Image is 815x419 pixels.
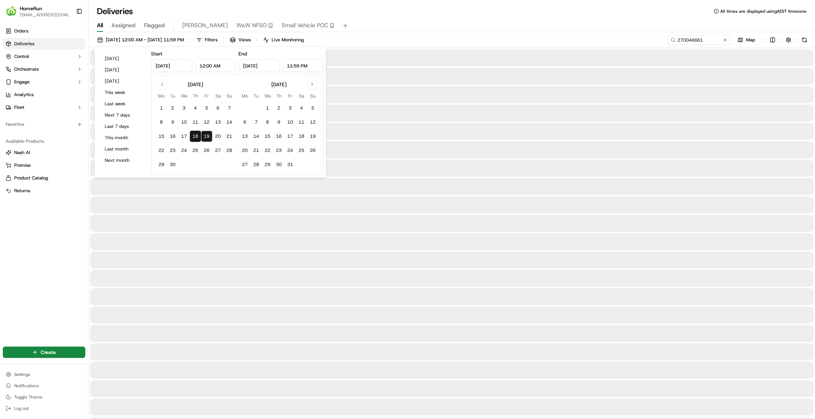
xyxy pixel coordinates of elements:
[182,21,228,30] span: [PERSON_NAME]
[720,8,807,14] span: All times are displayed using AEST timezone
[193,35,221,45] button: Filters
[178,145,190,156] button: 24
[3,403,85,413] button: Log out
[97,21,103,30] span: All
[6,149,82,156] a: Nash AI
[250,145,262,156] button: 21
[102,65,144,75] button: [DATE]
[167,159,178,170] button: 30
[178,131,190,142] button: 17
[236,21,267,30] span: WaW NFSO
[190,145,201,156] button: 25
[284,92,296,100] th: Friday
[212,117,224,128] button: 13
[284,102,296,114] button: 3
[3,38,85,49] a: Deliveries
[668,35,732,45] input: Type to search
[3,119,85,130] div: Favorites
[156,131,167,142] button: 15
[262,102,273,114] button: 1
[167,102,178,114] button: 2
[151,51,162,57] label: Start
[307,79,317,89] button: Go to next month
[224,92,235,100] th: Sunday
[201,102,212,114] button: 5
[224,117,235,128] button: 14
[239,131,250,142] button: 13
[3,347,85,358] button: Create
[156,145,167,156] button: 22
[201,145,212,156] button: 26
[6,6,17,17] img: HomeRun
[238,51,247,57] label: End
[20,12,70,18] button: [EMAIL_ADDRESS][DOMAIN_NAME]
[272,37,304,43] span: Live Monitoring
[3,392,85,402] button: Toggle Theme
[250,159,262,170] button: 28
[296,92,307,100] th: Saturday
[167,92,178,100] th: Tuesday
[307,102,318,114] button: 5
[224,131,235,142] button: 21
[14,66,39,72] span: Orchestrate
[273,117,284,128] button: 9
[157,79,167,89] button: Go to previous month
[102,144,144,154] button: Last month
[224,145,235,156] button: 28
[14,394,42,400] span: Toggle Theme
[190,92,201,100] th: Thursday
[6,188,82,194] a: Returns
[296,145,307,156] button: 25
[156,117,167,128] button: 8
[273,159,284,170] button: 30
[282,59,323,72] input: Time
[106,37,184,43] span: [DATE] 12:00 AM - [DATE] 11:59 PM
[273,102,284,114] button: 2
[14,92,34,98] span: Analytics
[102,88,144,98] button: This week
[190,117,201,128] button: 11
[799,35,809,45] button: Refresh
[262,145,273,156] button: 22
[3,64,85,75] button: Orchestrate
[260,35,307,45] button: Live Monitoring
[94,35,187,45] button: [DATE] 12:00 AM - [DATE] 11:59 PM
[212,131,224,142] button: 20
[14,104,24,111] span: Fleet
[14,28,28,34] span: Orders
[188,81,203,88] div: [DATE]
[227,35,254,45] button: Views
[239,117,250,128] button: 6
[3,25,85,37] a: Orders
[734,35,758,45] button: Map
[6,175,82,181] a: Product Catalog
[178,117,190,128] button: 10
[746,37,755,43] span: Map
[102,110,144,120] button: Next 7 days
[3,185,85,196] button: Returns
[212,102,224,114] button: 6
[3,147,85,158] button: Nash AI
[14,53,29,60] span: Control
[190,102,201,114] button: 4
[282,21,328,30] span: Small Vehicle POC
[273,145,284,156] button: 23
[284,131,296,142] button: 17
[201,92,212,100] th: Friday
[111,21,135,30] span: Assigned
[307,117,318,128] button: 12
[250,92,262,100] th: Tuesday
[212,92,224,100] th: Saturday
[271,81,287,88] div: [DATE]
[14,372,30,377] span: Settings
[144,21,165,30] span: Flagged
[178,102,190,114] button: 3
[14,175,48,181] span: Product Catalog
[3,3,73,20] button: HomeRunHomeRun[EMAIL_ADDRESS][DOMAIN_NAME]
[273,92,284,100] th: Thursday
[262,117,273,128] button: 8
[307,145,318,156] button: 26
[250,117,262,128] button: 7
[3,172,85,184] button: Product Catalog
